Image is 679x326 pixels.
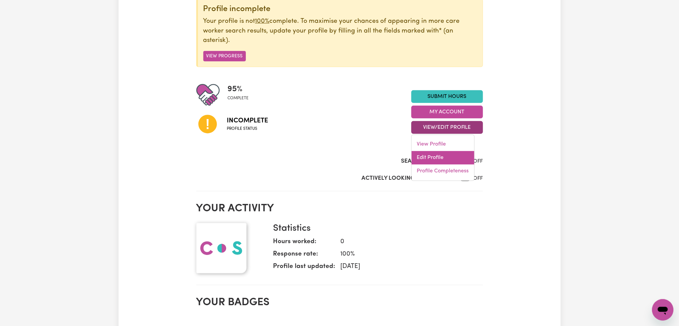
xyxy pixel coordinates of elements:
span: OFF [473,159,483,164]
h3: Statistics [273,223,478,234]
dd: [DATE] [335,262,478,272]
button: My Account [411,106,483,118]
a: Submit Hours [411,90,483,103]
dt: Response rate: [273,250,335,262]
button: View/Edit Profile [411,121,483,134]
u: 100% [255,18,270,24]
dt: Hours worked: [273,237,335,250]
dd: 100 % [335,250,478,259]
dd: 0 [335,237,478,247]
h2: Your badges [196,296,483,309]
div: Profile incomplete [203,4,477,14]
div: View/Edit Profile [411,135,475,181]
label: Search Visibility [401,157,452,166]
span: Incomplete [227,116,268,126]
span: 95 % [228,83,249,95]
span: Profile status [227,126,268,132]
a: View Profile [412,138,474,151]
h2: Your activity [196,202,483,215]
button: View Progress [203,51,246,61]
iframe: Button to launch messaging window [652,299,674,321]
div: Profile completeness: 95% [228,83,254,107]
p: Your profile is not complete. To maximise your chances of appearing in more care worker search re... [203,17,477,46]
span: complete [228,95,249,101]
a: Profile Completeness [412,165,474,178]
label: Actively Looking for Clients [362,174,452,183]
a: Edit Profile [412,151,474,165]
dt: Profile last updated: [273,262,335,274]
span: OFF [473,176,483,181]
img: Your profile picture [196,223,247,273]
